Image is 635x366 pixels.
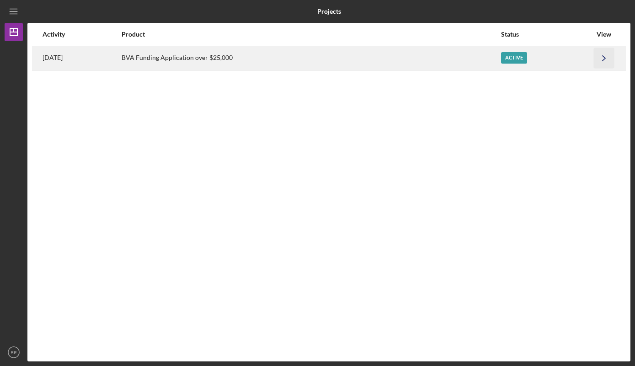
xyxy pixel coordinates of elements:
div: Activity [43,31,121,38]
div: Status [501,31,592,38]
div: View [592,31,615,38]
div: Active [501,52,527,64]
div: Product [122,31,500,38]
text: RE [11,350,16,355]
time: 2025-09-22 21:53 [43,54,63,61]
b: Projects [317,8,341,15]
button: RE [5,343,23,361]
div: BVA Funding Application over $25,000 [122,47,500,70]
